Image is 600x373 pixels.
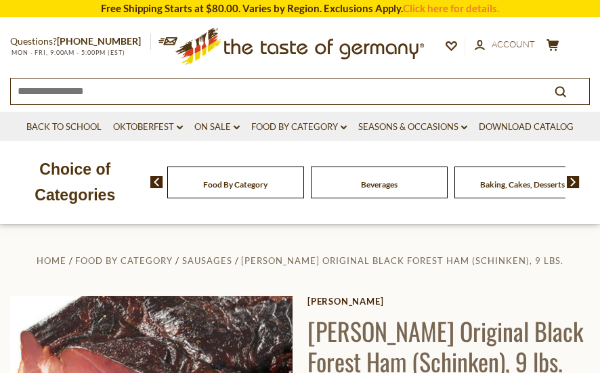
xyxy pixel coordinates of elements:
[251,120,347,135] a: Food By Category
[182,255,232,266] a: Sausages
[194,120,240,135] a: On Sale
[567,176,580,188] img: next arrow
[492,39,535,49] span: Account
[150,176,163,188] img: previous arrow
[480,179,565,190] a: Baking, Cakes, Desserts
[403,2,499,14] a: Click here for details.
[358,120,467,135] a: Seasons & Occasions
[75,255,173,266] a: Food By Category
[26,120,102,135] a: Back to School
[10,49,125,56] span: MON - FRI, 9:00AM - 5:00PM (EST)
[307,296,590,307] a: [PERSON_NAME]
[57,35,141,47] a: [PHONE_NUMBER]
[113,120,183,135] a: Oktoberfest
[203,179,267,190] a: Food By Category
[475,37,535,52] a: Account
[10,33,151,50] p: Questions?
[361,179,398,190] a: Beverages
[241,255,563,266] a: [PERSON_NAME] Original Black Forest Ham (Schinken), 9 lbs.
[37,255,66,266] a: Home
[479,120,574,135] a: Download Catalog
